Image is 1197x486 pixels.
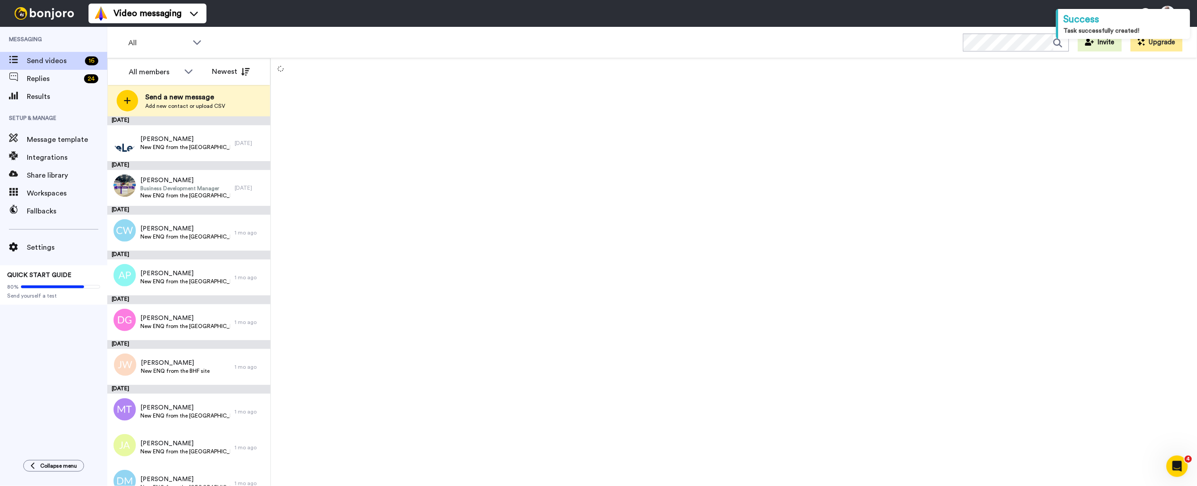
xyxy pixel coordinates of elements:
span: [PERSON_NAME] [141,358,210,367]
span: [PERSON_NAME] [140,224,230,233]
img: mt.png [114,398,136,421]
span: [PERSON_NAME] [140,403,230,412]
span: [PERSON_NAME] [140,269,230,278]
span: [PERSON_NAME] [140,176,230,185]
span: Message template [27,134,107,145]
img: cw.png [114,219,136,242]
span: [PERSON_NAME] [140,475,230,484]
div: 1 mo ago [235,319,266,326]
span: Video messaging [114,7,181,20]
span: 4 [1185,456,1192,463]
div: [DATE] [235,184,266,192]
span: Replies [27,73,80,84]
div: 1 mo ago [235,229,266,236]
div: [DATE] [107,161,270,170]
span: [PERSON_NAME] [140,314,230,323]
img: c8d436a7-8fa5-4094-9429-46ebf9d71674.png [114,130,136,152]
img: vm-color.svg [94,6,108,21]
span: Settings [27,242,107,253]
div: 1 mo ago [235,274,266,281]
div: [DATE] [107,340,270,349]
div: [DATE] [107,206,270,215]
div: 1 mo ago [235,363,266,371]
img: b0ac5baf-57f7-491f-941c-c397c2c994d7.jpg [114,175,136,197]
div: [DATE] [107,116,270,125]
span: Results [27,91,107,102]
span: Workspaces [27,188,107,199]
div: Success [1064,13,1185,26]
div: Task successfully created! [1064,26,1185,35]
span: Send a new message [145,92,225,102]
span: New ENQ from the [GEOGRAPHIC_DATA] site [140,233,230,240]
span: [PERSON_NAME] [140,439,230,448]
span: New ENQ from the [GEOGRAPHIC_DATA] site [140,144,230,151]
div: 1 mo ago [235,408,266,415]
div: [DATE] [235,140,266,147]
span: Send yourself a test [7,292,100,299]
button: Invite [1078,34,1122,51]
span: New ENQ from the [GEOGRAPHIC_DATA] site [140,192,230,199]
div: 16 [85,56,98,65]
div: 1 mo ago [235,444,266,451]
iframe: Intercom live chat [1167,456,1188,477]
span: Collapse menu [40,462,77,469]
span: Send videos [27,55,81,66]
span: Business Development Manager [140,185,230,192]
div: [DATE] [107,385,270,394]
span: Add new contact or upload CSV [145,102,225,110]
span: New ENQ from the [GEOGRAPHIC_DATA] site [140,412,230,419]
img: bj-logo-header-white.svg [11,7,78,20]
button: Newest [205,63,257,81]
span: QUICK START GUIDE [7,272,72,278]
span: Share library [27,170,107,181]
span: New ENQ from the [GEOGRAPHIC_DATA] site [140,448,230,455]
img: ja.png [114,434,136,456]
span: 80% [7,283,19,290]
div: All members [129,67,180,77]
button: Upgrade [1131,34,1183,51]
span: All [128,38,188,48]
span: Integrations [27,152,107,163]
span: New ENQ from the BHF site [141,367,210,375]
button: Collapse menu [23,460,84,472]
span: New ENQ from the [GEOGRAPHIC_DATA] site [140,278,230,285]
div: [DATE] [107,251,270,260]
div: [DATE] [107,295,270,304]
div: 24 [84,74,98,83]
span: Fallbacks [27,206,107,217]
img: dg.png [114,309,136,331]
img: jw.png [114,354,136,376]
span: New ENQ from the [GEOGRAPHIC_DATA] site [140,323,230,330]
img: ap.png [114,264,136,286]
span: [PERSON_NAME] [140,135,230,144]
